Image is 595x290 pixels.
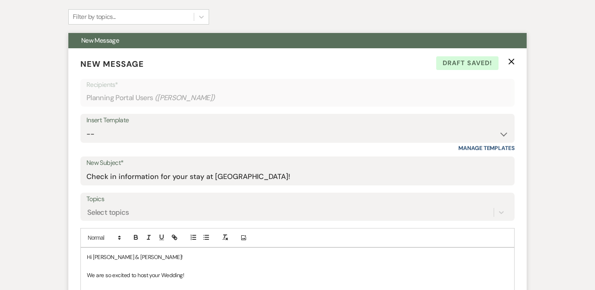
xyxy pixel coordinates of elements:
p: Hi [PERSON_NAME] & [PERSON_NAME]! [87,253,508,261]
div: Insert Template [86,115,509,126]
div: Planning Portal Users [86,90,509,106]
span: New Message [81,36,119,45]
div: Select topics [87,207,129,218]
span: Draft saved! [436,56,499,70]
a: Manage Templates [458,144,515,152]
label: Topics [86,193,509,205]
label: New Subject* [86,157,509,169]
p: We are so excited to host your Wedding! [87,271,508,280]
span: New Message [80,59,144,69]
div: Filter by topics... [73,12,116,22]
p: Recipients* [86,80,509,90]
span: ( [PERSON_NAME] ) [155,93,215,103]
